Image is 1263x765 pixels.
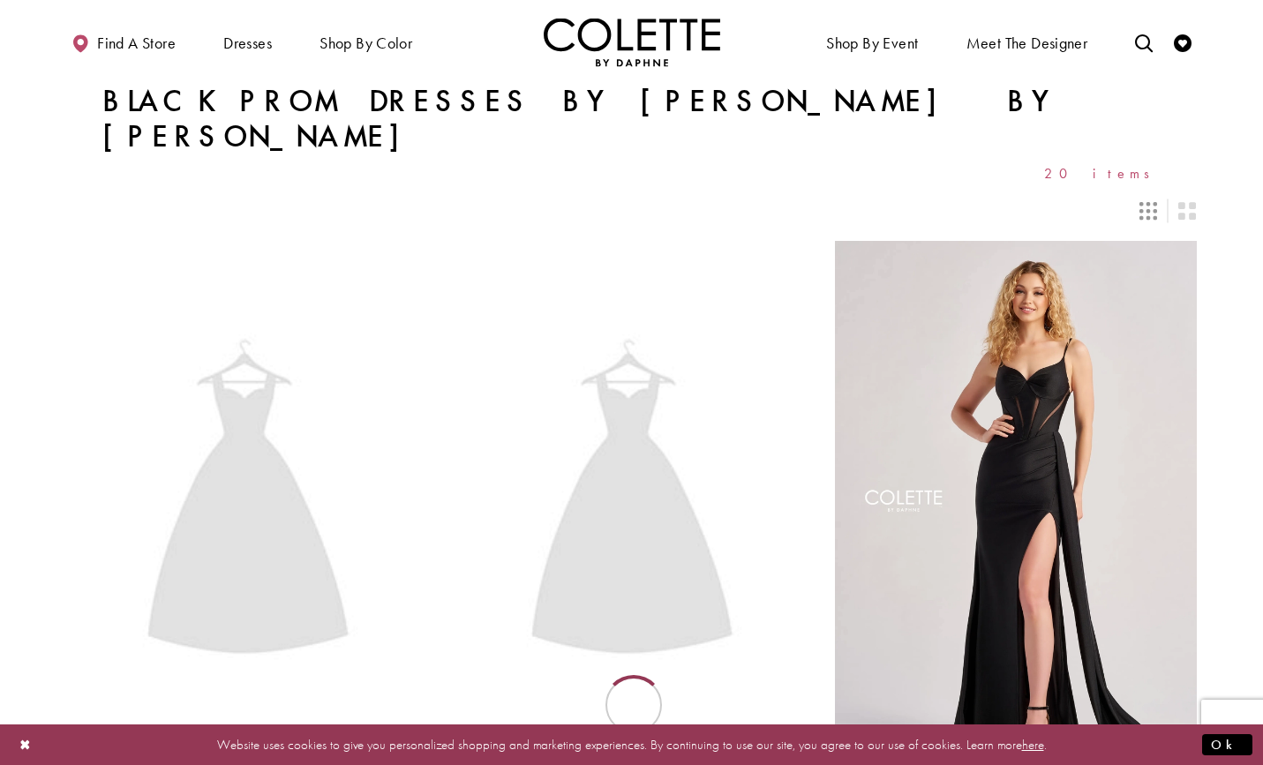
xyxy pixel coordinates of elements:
[822,18,922,66] span: Shop By Event
[315,18,417,66] span: Shop by color
[219,18,276,66] span: Dresses
[1202,733,1252,755] button: Submit Dialog
[11,729,41,760] button: Close Dialog
[1178,202,1196,220] span: Switch layout to 2 columns
[1169,18,1196,66] a: Check Wishlist
[102,84,1162,154] h1: Black Prom Dresses by [PERSON_NAME] by [PERSON_NAME]
[544,18,720,66] img: Colette by Daphne
[966,34,1088,52] span: Meet the designer
[1022,735,1044,753] a: here
[56,191,1207,230] div: Layout Controls
[544,18,720,66] a: Visit Home Page
[1131,18,1157,66] a: Toggle search
[1044,166,1162,181] span: 20 items
[223,34,272,52] span: Dresses
[1139,202,1157,220] span: Switch layout to 3 columns
[320,34,412,52] span: Shop by color
[826,34,918,52] span: Shop By Event
[962,18,1093,66] a: Meet the designer
[67,18,180,66] a: Find a store
[97,34,176,52] span: Find a store
[127,732,1136,756] p: Website uses cookies to give you personalized shopping and marketing experiences. By continuing t...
